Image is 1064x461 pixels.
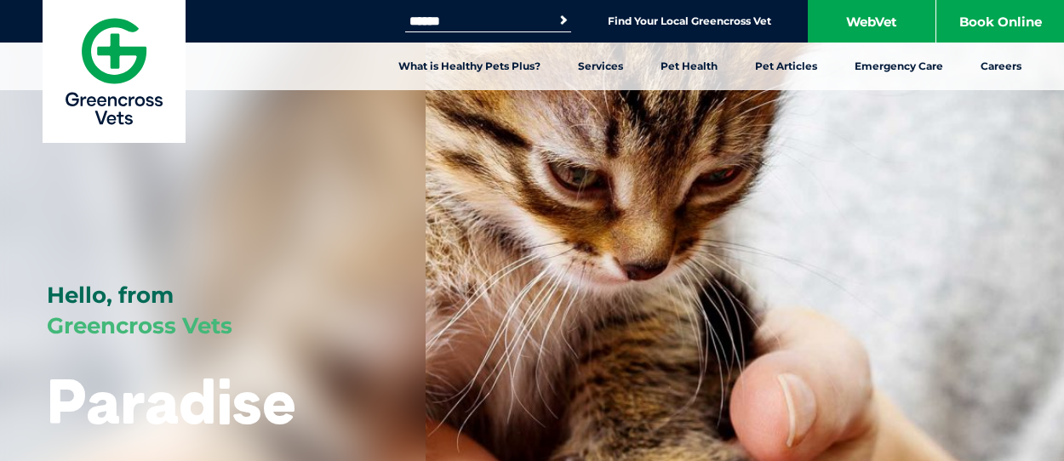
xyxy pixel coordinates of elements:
[642,43,736,90] a: Pet Health
[47,367,297,435] h1: Paradise
[836,43,962,90] a: Emergency Care
[47,312,232,339] span: Greencross Vets
[380,43,559,90] a: What is Healthy Pets Plus?
[736,43,836,90] a: Pet Articles
[608,14,771,28] a: Find Your Local Greencross Vet
[559,43,642,90] a: Services
[555,12,572,29] button: Search
[962,43,1040,90] a: Careers
[47,282,174,309] span: Hello, from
